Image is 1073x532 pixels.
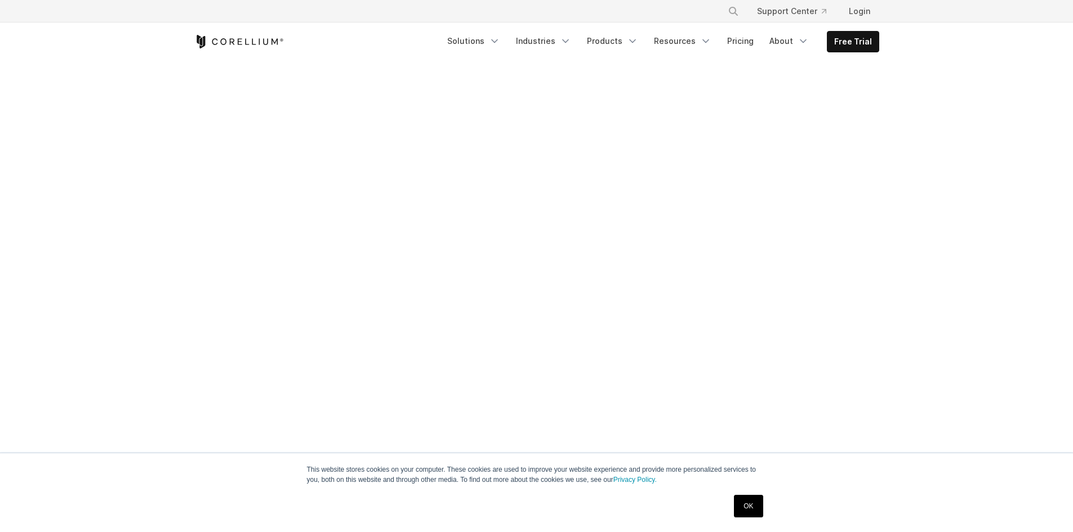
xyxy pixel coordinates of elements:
a: Corellium Home [194,35,284,48]
a: Login [840,1,879,21]
a: Products [580,31,645,51]
p: This website stores cookies on your computer. These cookies are used to improve your website expe... [307,464,767,485]
div: Navigation Menu [714,1,879,21]
a: OK [734,495,763,517]
a: Solutions [440,31,507,51]
a: Free Trial [827,32,879,52]
a: Pricing [720,31,760,51]
div: Navigation Menu [440,31,879,52]
a: Support Center [748,1,835,21]
button: Search [723,1,743,21]
a: Privacy Policy. [613,476,657,484]
a: Industries [509,31,578,51]
a: About [763,31,816,51]
a: Resources [647,31,718,51]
